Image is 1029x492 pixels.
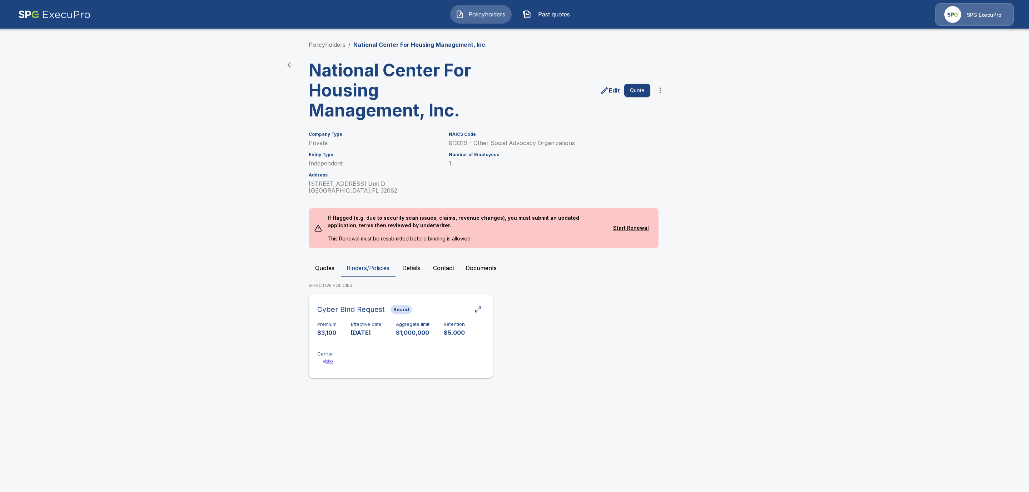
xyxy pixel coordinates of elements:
[309,60,485,120] h3: National Center For Housing Management, Inc.
[353,40,487,49] p: National Center For Housing Management, Inc.
[309,140,440,146] p: Private
[395,259,427,277] button: Details
[322,208,609,235] p: If flagged (e.g. due to security scan issues, claims, revenue changes), you must submit an update...
[609,86,620,95] p: Edit
[309,180,440,194] p: [STREET_ADDRESS] Unit D [GEOGRAPHIC_DATA] , FL 32082
[317,351,339,357] h6: Carrier
[467,10,506,19] span: Policyholders
[935,3,1014,26] a: Agency IconSPG ExecuPro
[309,152,440,157] h6: Entity Type
[309,132,440,137] h6: Company Type
[444,329,465,337] p: $5,000
[523,10,531,19] img: Past quotes Icon
[391,307,412,312] span: Bound
[427,259,460,277] button: Contact
[18,3,91,26] img: AA Logo
[309,160,440,167] p: Independent
[351,322,382,327] h6: Effective date
[283,58,297,72] a: back
[309,41,346,48] a: Policyholders
[309,40,487,49] nav: breadcrumb
[599,85,621,96] a: edit
[456,10,464,19] img: Policyholders Icon
[534,10,573,19] span: Past quotes
[450,5,512,24] button: Policyholders IconPolicyholders
[309,282,720,289] p: EFFECTIVE POLICIES
[653,83,667,98] button: more
[317,322,337,327] h6: Premium
[967,11,1001,19] p: SPG ExecuPro
[322,235,609,248] p: This Renewal must be resubmitted before binding is allowed
[348,40,351,49] li: /
[449,152,650,157] h6: Number of Employees
[341,259,395,277] button: Binders/Policies
[396,322,429,327] h6: Aggregate limit
[944,6,961,23] img: Agency Icon
[351,329,382,337] p: [DATE]
[460,259,502,277] button: Documents
[449,160,650,167] p: 1
[624,84,650,97] button: Quote
[396,329,429,337] p: $1,000,000
[309,259,341,277] button: Quotes
[317,329,337,337] p: $3,100
[609,222,653,235] button: Start Renewal
[317,304,385,315] h6: Cyber Bind Request
[309,173,440,178] h6: Address
[449,132,650,137] h6: NAICS Code
[317,358,339,365] img: Carrier
[444,322,465,327] h6: Retention
[309,259,720,277] div: policyholder tabs
[517,5,579,24] button: Past quotes IconPast quotes
[449,140,650,146] p: 813319 - Other Social Advocacy Organizations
